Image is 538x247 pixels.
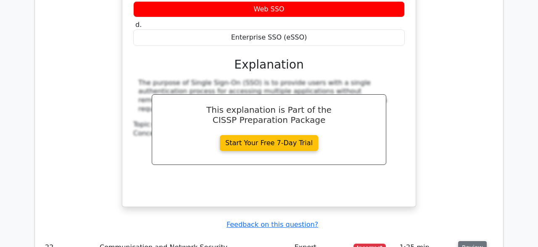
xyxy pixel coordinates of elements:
[133,1,405,18] div: Web SSO
[138,79,400,114] div: The purpose of Single Sign-On (SSO) is to provide users with a single authentication process for ...
[133,129,405,138] div: Concept:
[138,58,400,72] h3: Explanation
[135,21,142,29] span: d.
[220,135,318,151] a: Start Your Free 7-Day Trial
[227,220,318,228] a: Feedback on this question?
[133,120,405,129] div: Topic:
[133,29,405,46] div: Enterprise SSO (eSSO)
